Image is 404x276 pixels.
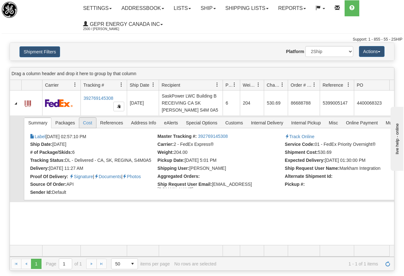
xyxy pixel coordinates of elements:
[25,98,31,108] a: Label
[169,0,196,16] a: Lists
[78,16,168,32] a: GEPR Energy Canada Inc 2500 / [PERSON_NAME]
[70,79,80,90] a: Carrier filter column settings
[24,118,51,128] span: Summary
[30,190,156,196] li: Default
[30,166,49,171] strong: Delivery:
[157,150,283,156] li: 204.00
[323,82,343,88] span: Reference
[69,174,93,179] a: Proof of delivery signature
[288,80,320,91] th: Press ctrl + space to group
[30,182,156,188] li: API
[148,79,159,90] a: Ship Date filter column settings
[221,261,378,266] span: 1 - 1 of 1 items
[83,82,104,88] span: Tracking #
[286,48,304,55] label: Platform
[12,100,19,106] a: Collapse
[285,134,315,139] a: Track Online
[30,142,156,148] li: [DATE]
[45,82,59,88] span: Carrier
[19,46,60,57] button: Shipment Filters
[2,2,17,18] img: logo2500.jpg
[80,80,127,91] th: Press ctrl + space to group
[229,79,240,90] a: Packages filter column settings
[2,37,402,42] div: Support: 1 - 855 - 55 - 2SHIP
[157,158,185,163] strong: Pickup Date:
[264,80,288,91] th: Press ctrl + space to group
[94,174,121,179] a: Proof of delivery documents
[115,261,124,267] span: 50
[78,0,117,16] a: Settings
[196,0,220,16] a: Ship
[354,80,396,91] th: Press ctrl + space to group
[223,91,240,115] td: 6
[343,79,354,90] a: Reference filter column settings
[45,99,73,107] img: 2 - FedEx Express®
[21,80,42,91] th: Press ctrl + space to group
[111,258,138,269] span: Page sizes drop down
[325,118,342,128] span: Misc
[157,142,283,148] li: 2 - FedEx Express®
[157,166,189,171] strong: Shipping User:
[5,5,59,10] div: live help - online
[117,0,169,16] a: Addressbook
[198,134,228,139] a: 392769145308
[127,80,159,91] th: Press ctrl + space to group
[320,80,354,91] th: Press ctrl + space to group
[159,80,223,91] th: Press ctrl + space to group
[221,0,273,16] a: Shipping lists
[357,82,363,88] span: PO
[157,174,200,179] strong: Aggregated Orders:
[116,79,127,90] a: Tracking # filter column settings
[287,118,325,128] span: Internal Pickup
[30,182,66,187] strong: Source Of Order:
[162,82,180,88] span: Recipient
[30,166,156,172] li: [DATE] 11:27 AM
[320,91,354,115] td: 5399005147
[225,82,232,88] span: Packages
[157,166,283,172] li: Glenn Apura (29972)
[359,46,385,57] button: Actions
[389,105,403,170] iframe: chat widget
[10,67,394,80] div: grid grouping header
[122,174,141,179] a: Proof of delivery images
[253,79,264,90] a: Weight filter column settings
[83,96,113,101] a: 392769145308
[288,91,320,115] td: 86688788
[127,259,138,269] span: select
[159,91,223,115] td: SaskPower LWC Building B RECEIVING CA SK [PERSON_NAME] S4M 0A5
[182,118,221,128] span: Special Options
[30,158,156,164] li: DL - Delivered - CA, SK, REGINA, S4M0A5
[111,258,170,269] span: items per page
[96,118,127,128] span: References
[31,259,41,269] span: Page 1
[113,102,124,111] button: Copy to clipboard
[157,150,174,155] strong: Weight:
[42,80,80,91] th: Press ctrl + space to group
[59,259,72,269] input: Page 1
[267,82,280,88] span: Charge
[127,91,159,115] td: [DATE]
[285,174,332,179] strong: Alternate Shipment Id:
[243,82,256,88] span: Weight
[83,26,131,32] span: 2500 / [PERSON_NAME]
[291,82,312,88] span: Order # / Ship Request #
[30,174,68,179] strong: Proof Of Delivery:
[277,79,288,90] a: Charge filter column settings
[223,80,240,91] th: Press ctrl + space to group
[285,182,305,187] strong: Pickup #:
[383,259,393,269] a: Refresh
[127,118,160,128] span: Address Info
[157,182,212,187] strong: Ship Request User Email:
[285,142,315,147] strong: Service Code:
[157,182,283,188] li: [EMAIL_ADDRESS][DOMAIN_NAME]
[342,118,382,128] span: Online Payment
[157,134,197,139] strong: Master Tracking #:
[221,118,247,128] span: Customs
[247,118,287,128] span: Internal Delivery
[157,142,174,147] strong: Carrier:
[30,174,156,180] li: | |
[354,91,396,115] td: 4400068323
[46,258,82,269] span: Page of 1
[51,118,79,128] span: Packages
[264,91,288,115] td: 530.69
